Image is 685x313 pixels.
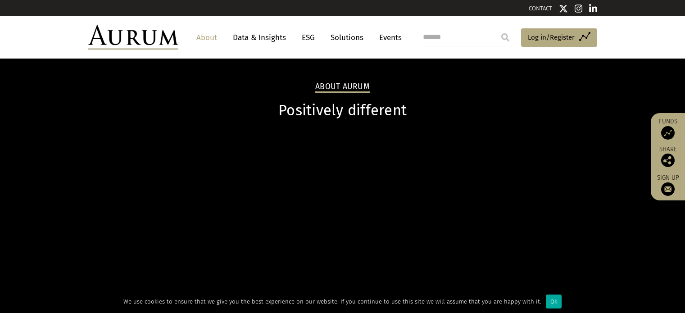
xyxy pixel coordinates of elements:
a: About [192,29,222,46]
img: Sign up to our newsletter [661,182,675,196]
img: Access Funds [661,126,675,140]
a: Funds [655,118,680,140]
div: Share [655,146,680,167]
img: Share this post [661,154,675,167]
img: Twitter icon [559,4,568,13]
a: Sign up [655,174,680,196]
a: ESG [297,29,319,46]
a: Events [375,29,402,46]
span: Log in/Register [528,32,575,43]
a: Solutions [326,29,368,46]
img: Instagram icon [575,4,583,13]
h2: About Aurum [315,82,370,93]
a: CONTACT [529,5,552,12]
h1: Positively different [88,102,597,119]
img: Linkedin icon [589,4,597,13]
img: Aurum [88,25,178,50]
div: Ok [546,295,562,308]
a: Data & Insights [228,29,290,46]
a: Log in/Register [521,28,597,47]
input: Submit [496,28,514,46]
